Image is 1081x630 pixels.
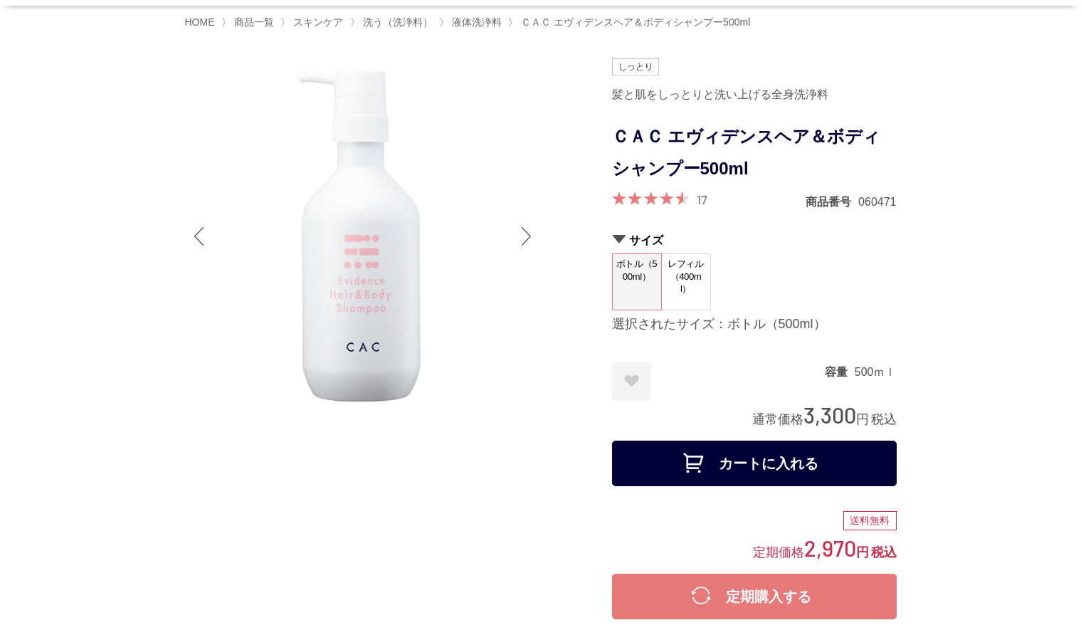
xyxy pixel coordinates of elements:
[521,16,750,28] span: ＣＡＣ エヴィデンスヘア＆ボディシャンプー500ml
[612,574,897,619] button: 定期購入する
[185,16,215,28] a: HOME
[360,16,433,28] a: 洗う（洗浄料）
[439,16,505,29] li: 〉
[185,58,541,414] img: ＣＡＣ エヴィデンスヘア＆ボディシャンプー500ml ボトル（500ml）
[363,16,433,28] span: 洗う（洗浄料）
[855,364,897,379] dd: 500ｍｌ
[843,511,897,531] div: 送料無料
[697,191,707,207] a: 17
[753,544,804,560] span: 定期価格
[293,16,343,28] span: スキンケア
[856,545,869,560] span: 円
[871,545,897,560] span: 税込
[752,412,803,426] span: 通常価格
[612,362,651,401] a: お気に入りに登録する
[449,16,502,28] a: 液体洗浄料
[452,16,502,28] span: 液体洗浄料
[231,16,274,28] a: 商品一覧
[290,16,343,28] a: スキンケア
[612,83,897,107] div: 髪と肌をしっとりと洗い上げる全身洗浄料
[508,16,754,29] li: 〉
[612,121,897,185] h1: ＣＡＣ エヴィデンスヘア＆ボディシャンプー500ml
[662,254,710,299] span: レフィル（400ml）
[612,233,897,248] h2: サイズ
[612,441,897,486] button: カートに入れる
[612,58,659,75] img: しっとり
[825,364,855,379] dt: 容量
[234,16,274,28] span: 商品一覧
[221,16,278,29] li: 〉
[871,412,897,426] span: 税込
[280,16,347,29] li: 〉
[858,194,896,209] dd: 060471
[804,535,856,561] span: 2,970
[613,254,661,295] span: ボトル（500ml）
[518,16,750,28] a: ＣＡＣ エヴィデンスヘア＆ボディシャンプー500ml
[350,16,436,29] li: 〉
[806,194,858,209] dt: 商品番号
[612,316,897,333] div: 選択されたサイズ：ボトル（500ml）
[856,412,869,426] span: 円
[803,401,856,428] span: 3,300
